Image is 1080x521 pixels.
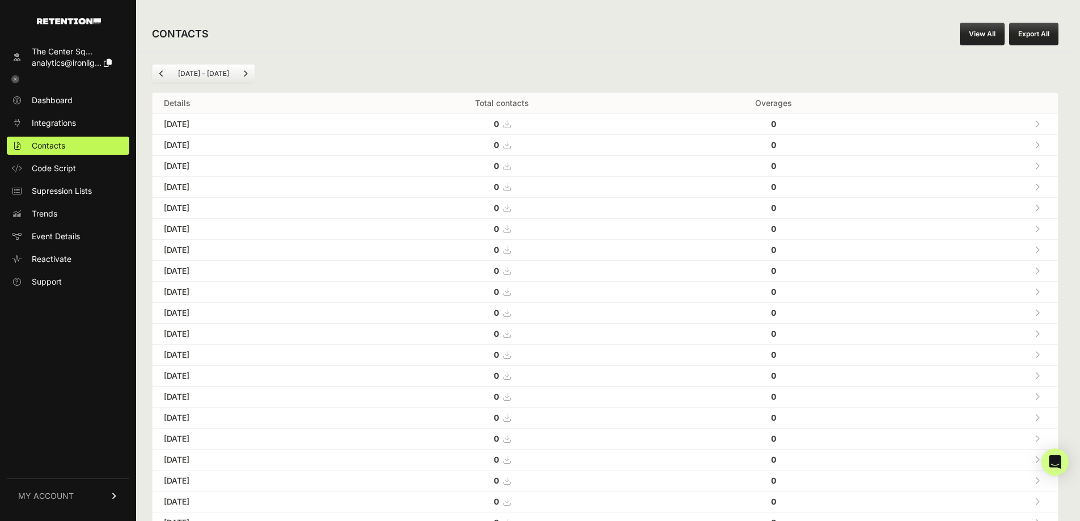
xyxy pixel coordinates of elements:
[153,93,349,114] th: Details
[494,434,499,443] strong: 0
[153,345,349,366] td: [DATE]
[18,490,74,502] span: MY ACCOUNT
[153,492,349,512] td: [DATE]
[153,429,349,450] td: [DATE]
[771,371,776,380] strong: 0
[32,276,62,287] span: Support
[7,250,129,268] a: Reactivate
[32,117,76,129] span: Integrations
[494,350,499,359] strong: 0
[153,177,349,198] td: [DATE]
[7,227,129,245] a: Event Details
[32,95,73,106] span: Dashboard
[771,287,776,296] strong: 0
[494,308,499,317] strong: 0
[771,392,776,401] strong: 0
[32,208,57,219] span: Trends
[153,387,349,408] td: [DATE]
[771,455,776,464] strong: 0
[349,93,655,114] th: Total contacts
[7,182,129,200] a: Supression Lists
[771,224,776,234] strong: 0
[152,26,209,42] h2: CONTACTS
[153,366,349,387] td: [DATE]
[771,434,776,443] strong: 0
[7,205,129,223] a: Trends
[771,329,776,338] strong: 0
[236,65,255,83] a: Next
[153,156,349,177] td: [DATE]
[494,287,499,296] strong: 0
[655,93,892,114] th: Overages
[771,497,776,506] strong: 0
[153,261,349,282] td: [DATE]
[32,140,65,151] span: Contacts
[1009,23,1058,45] button: Export All
[771,266,776,276] strong: 0
[494,140,499,150] strong: 0
[7,137,129,155] a: Contacts
[494,371,499,380] strong: 0
[7,43,129,72] a: The Center Sq... analytics@ironlig...
[494,245,499,255] strong: 0
[1041,448,1069,476] div: Open Intercom Messenger
[153,282,349,303] td: [DATE]
[771,203,776,213] strong: 0
[771,182,776,192] strong: 0
[771,119,776,129] strong: 0
[7,91,129,109] a: Dashboard
[494,329,499,338] strong: 0
[7,159,129,177] a: Code Script
[32,58,101,67] span: analytics@ironlig...
[153,114,349,135] td: [DATE]
[494,224,499,234] strong: 0
[153,240,349,261] td: [DATE]
[7,273,129,291] a: Support
[32,253,71,265] span: Reactivate
[494,392,499,401] strong: 0
[494,455,499,464] strong: 0
[32,163,76,174] span: Code Script
[153,408,349,429] td: [DATE]
[153,303,349,324] td: [DATE]
[771,140,776,150] strong: 0
[494,497,499,506] strong: 0
[153,471,349,492] td: [DATE]
[494,203,499,213] strong: 0
[7,478,129,513] a: MY ACCOUNT
[771,245,776,255] strong: 0
[771,413,776,422] strong: 0
[771,308,776,317] strong: 0
[494,161,499,171] strong: 0
[494,182,499,192] strong: 0
[494,476,499,485] strong: 0
[32,185,92,197] span: Supression Lists
[153,65,171,83] a: Previous
[171,69,236,78] li: [DATE] - [DATE]
[960,23,1005,45] a: View All
[771,161,776,171] strong: 0
[37,18,101,24] img: Retention.com
[32,231,80,242] span: Event Details
[494,413,499,422] strong: 0
[494,266,499,276] strong: 0
[153,219,349,240] td: [DATE]
[771,476,776,485] strong: 0
[153,324,349,345] td: [DATE]
[153,198,349,219] td: [DATE]
[32,46,112,57] div: The Center Sq...
[153,450,349,471] td: [DATE]
[153,135,349,156] td: [DATE]
[771,350,776,359] strong: 0
[494,119,499,129] strong: 0
[7,114,129,132] a: Integrations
